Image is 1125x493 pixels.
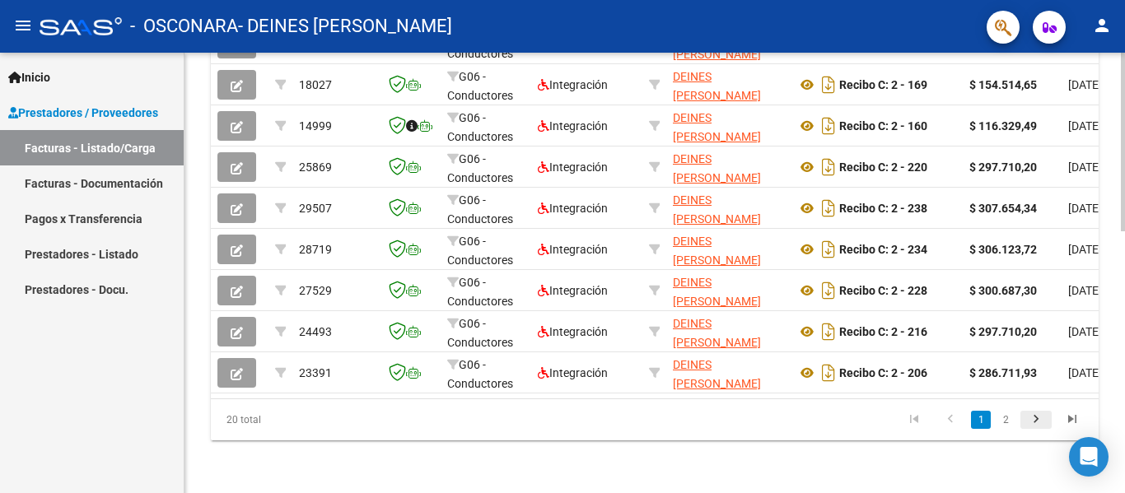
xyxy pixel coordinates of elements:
i: Descargar documento [818,113,839,139]
a: go to last page [1057,411,1088,429]
div: 27360968303 [673,273,783,308]
span: [DATE] [1068,243,1102,256]
a: go to previous page [935,411,966,429]
span: Integración [538,243,608,256]
a: 1 [971,411,991,429]
span: Integración [538,325,608,338]
span: DEINES [PERSON_NAME] [673,317,761,349]
span: [DATE] [1068,366,1102,379]
div: 27360968303 [673,109,783,143]
span: 18027 [299,78,332,91]
span: - DEINES [PERSON_NAME] [238,8,452,44]
span: G06 - Conductores Navales Posadas [447,317,513,386]
strong: $ 300.687,30 [969,284,1037,297]
span: DEINES [PERSON_NAME] [673,358,761,390]
span: 23391 [299,366,332,379]
strong: $ 286.711,93 [969,366,1037,379]
span: Integración [538,78,608,91]
span: Integración [538,160,608,174]
strong: Recibo C: 2 - 206 [839,366,927,379]
span: Prestadores / Proveedores [8,104,158,122]
span: G06 - Conductores Navales Posadas [447,70,513,139]
span: 24493 [299,325,332,338]
strong: Recibo C: 2 - 169 [839,78,927,91]
span: DEINES [PERSON_NAME] [673,111,761,143]
li: page 1 [969,406,993,434]
strong: $ 154.514,65 [969,78,1037,91]
strong: Recibo C: 2 - 160 [839,119,927,133]
span: Integración [538,284,608,297]
strong: $ 116.329,49 [969,119,1037,133]
span: Inicio [8,68,50,86]
i: Descargar documento [818,195,839,221]
span: [DATE] [1068,78,1102,91]
span: [DATE] [1068,284,1102,297]
span: G06 - Conductores Navales Posadas [447,358,513,427]
strong: Recibo C: 2 - 220 [839,160,927,174]
a: 2 [996,411,1015,429]
i: Descargar documento [818,319,839,345]
div: 27360968303 [673,356,783,390]
li: page 2 [993,406,1018,434]
div: 27360968303 [673,67,783,102]
span: Integración [538,366,608,379]
mat-icon: menu [13,16,33,35]
span: DEINES [PERSON_NAME] [673,276,761,308]
span: 14999 [299,119,332,133]
span: [DATE] [1068,119,1102,133]
span: 29507 [299,202,332,215]
div: 20 total [211,399,385,440]
div: 27360968303 [673,191,783,226]
span: DEINES [PERSON_NAME] [673,235,761,267]
strong: Recibo C: 2 - 238 [839,202,927,215]
a: go to first page [899,411,930,429]
span: - OSCONARA [130,8,238,44]
span: G06 - Conductores Navales Posadas [447,111,513,180]
i: Descargar documento [818,236,839,263]
span: G06 - Conductores Navales Posadas [447,276,513,345]
span: G06 - Conductores Navales Posadas [447,152,513,221]
span: 28719 [299,243,332,256]
strong: $ 306.123,72 [969,243,1037,256]
span: [DATE] [1068,202,1102,215]
strong: $ 307.654,34 [969,202,1037,215]
i: Descargar documento [818,277,839,304]
span: DEINES [PERSON_NAME] [673,193,761,226]
span: DEINES [PERSON_NAME] [673,152,761,184]
strong: Recibo C: 2 - 216 [839,325,927,338]
div: 27360968303 [673,232,783,267]
div: Open Intercom Messenger [1069,437,1109,477]
span: 25869 [299,160,332,174]
i: Descargar documento [818,72,839,98]
span: [DATE] [1068,160,1102,174]
mat-icon: person [1092,16,1112,35]
strong: $ 297.710,20 [969,160,1037,174]
span: Integración [538,119,608,133]
div: 27360968303 [673,150,783,184]
strong: Recibo C: 2 - 228 [839,284,927,297]
span: DEINES [PERSON_NAME] [673,70,761,102]
i: Descargar documento [818,360,839,386]
span: Integración [538,202,608,215]
strong: $ 297.710,20 [969,325,1037,338]
span: 27529 [299,284,332,297]
div: 27360968303 [673,314,783,349]
strong: Recibo C: 2 - 234 [839,243,927,256]
span: G06 - Conductores Navales Posadas [447,235,513,304]
span: [DATE] [1068,325,1102,338]
a: go to next page [1020,411,1052,429]
i: Descargar documento [818,154,839,180]
span: G06 - Conductores Navales Posadas [447,193,513,263]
